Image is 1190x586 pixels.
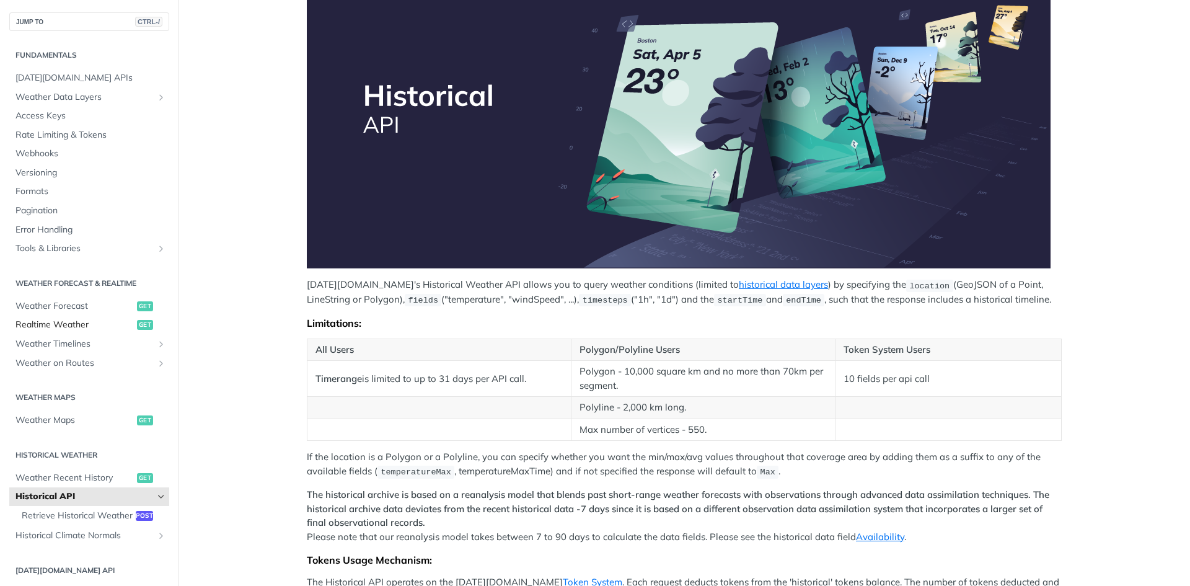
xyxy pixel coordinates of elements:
div: Tokens Usage Mechanism: [307,554,1062,566]
button: Hide subpages for Historical API [156,492,166,502]
a: Webhooks [9,144,169,163]
span: CTRL-/ [135,17,162,27]
button: Show subpages for Weather Data Layers [156,92,166,102]
span: Tools & Libraries [15,242,153,255]
span: startTime [717,296,762,305]
button: Show subpages for Weather on Routes [156,358,166,368]
h2: [DATE][DOMAIN_NAME] API [9,565,169,576]
span: temperatureMax [381,468,451,477]
a: historical data layers [739,278,828,290]
span: Rate Limiting & Tokens [15,129,166,141]
a: Weather Mapsget [9,411,169,430]
strong: The historical archive is based on a reanalysis model that blends past short-range weather foreca... [307,489,1049,528]
span: Historical API [15,491,153,503]
span: fields [408,296,438,305]
a: Retrieve Historical Weatherpost [15,507,169,525]
p: If the location is a Polygon or a Polyline, you can specify whether you want the min/max/avg valu... [307,450,1062,479]
span: get [137,301,153,311]
a: [DATE][DOMAIN_NAME] APIs [9,69,169,87]
td: Max number of vertices - 550. [571,419,835,441]
span: Max [760,468,775,477]
span: Weather Timelines [15,338,153,350]
span: get [137,473,153,483]
a: Error Handling [9,221,169,239]
a: Formats [9,182,169,201]
h2: Weather Maps [9,392,169,403]
span: [DATE][DOMAIN_NAME] APIs [15,72,166,84]
button: Show subpages for Weather Timelines [156,339,166,349]
div: Limitations: [307,317,1062,329]
a: Weather TimelinesShow subpages for Weather Timelines [9,335,169,353]
a: Versioning [9,164,169,182]
a: Historical Climate NormalsShow subpages for Historical Climate Normals [9,526,169,545]
td: 10 fields per api call [835,361,1061,397]
span: Access Keys [15,110,166,122]
p: [DATE][DOMAIN_NAME]'s Historical Weather API allows you to query weather conditions (limited to )... [307,278,1062,307]
span: Weather Data Layers [15,91,153,104]
a: Access Keys [9,107,169,125]
a: Realtime Weatherget [9,316,169,334]
a: Pagination [9,202,169,220]
th: Token System Users [835,339,1061,361]
span: post [136,511,153,521]
span: timesteps [583,296,628,305]
p: Please note that our reanalysis model takes between 7 to 90 days to calculate the data fields. Pl... [307,488,1062,544]
strong: Timerange [315,373,362,384]
button: Show subpages for Historical Climate Normals [156,531,166,541]
span: Retrieve Historical Weather [22,510,133,522]
h2: Historical Weather [9,450,169,461]
td: Polygon - 10,000 square km and no more than 70km per segment. [571,361,835,397]
a: Tools & LibrariesShow subpages for Tools & Libraries [9,239,169,258]
span: Weather Maps [15,414,134,427]
span: endTime [786,296,821,305]
a: Weather Recent Historyget [9,469,169,487]
span: Realtime Weather [15,319,134,331]
a: Rate Limiting & Tokens [9,126,169,144]
span: get [137,320,153,330]
span: Weather on Routes [15,357,153,370]
h2: Weather Forecast & realtime [9,278,169,289]
h2: Fundamentals [9,50,169,61]
td: is limited to up to 31 days per API call. [307,361,571,397]
span: Pagination [15,205,166,217]
span: get [137,415,153,425]
span: Versioning [15,167,166,179]
span: Error Handling [15,224,166,236]
a: Weather Data LayersShow subpages for Weather Data Layers [9,88,169,107]
span: Formats [15,185,166,198]
button: Show subpages for Tools & Libraries [156,244,166,254]
a: Availability [856,531,904,543]
th: All Users [307,339,571,361]
button: JUMP TOCTRL-/ [9,12,169,31]
a: Historical APIHide subpages for Historical API [9,487,169,506]
span: Weather Recent History [15,472,134,484]
span: Weather Forecast [15,300,134,313]
span: Historical Climate Normals [15,530,153,542]
td: Polyline - 2,000 km long. [571,397,835,419]
a: Weather Forecastget [9,297,169,316]
span: location [909,281,950,290]
th: Polygon/Polyline Users [571,339,835,361]
span: Webhooks [15,148,166,160]
a: Weather on RoutesShow subpages for Weather on Routes [9,354,169,373]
